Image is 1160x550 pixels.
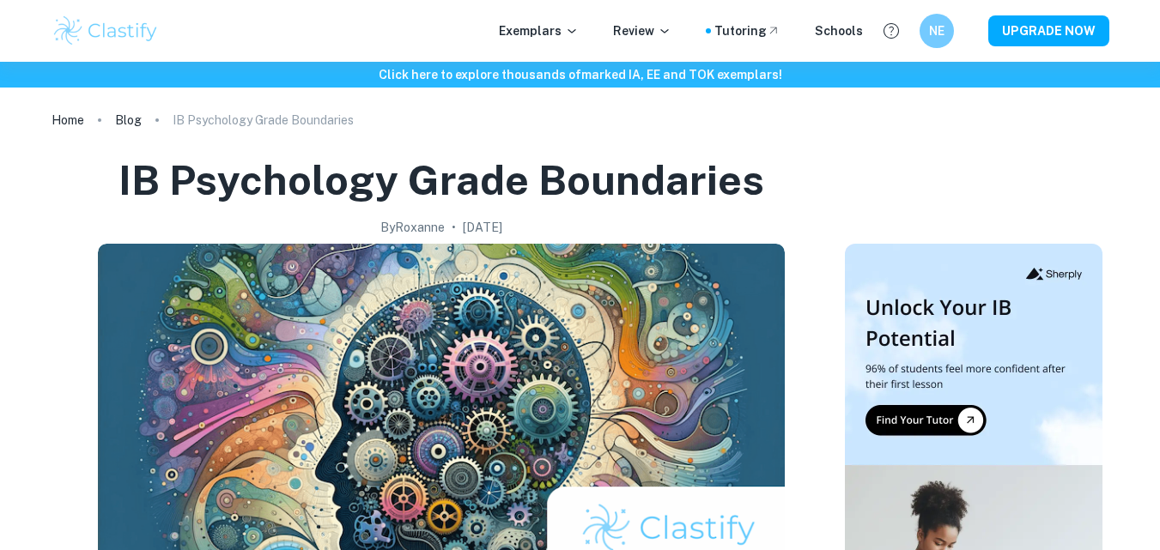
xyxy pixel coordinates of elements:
[920,14,954,48] button: NE
[380,218,445,237] h2: By Roxanne
[613,21,671,40] p: Review
[118,153,764,208] h1: IB Psychology Grade Boundaries
[988,15,1109,46] button: UPGRADE NOW
[926,21,946,40] h6: NE
[52,14,161,48] img: Clastify logo
[52,108,84,132] a: Home
[714,21,780,40] a: Tutoring
[173,111,354,130] p: IB Psychology Grade Boundaries
[3,65,1157,84] h6: Click here to explore thousands of marked IA, EE and TOK exemplars !
[815,21,863,40] a: Schools
[115,108,142,132] a: Blog
[463,218,502,237] h2: [DATE]
[452,218,456,237] p: •
[877,16,906,45] button: Help and Feedback
[499,21,579,40] p: Exemplars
